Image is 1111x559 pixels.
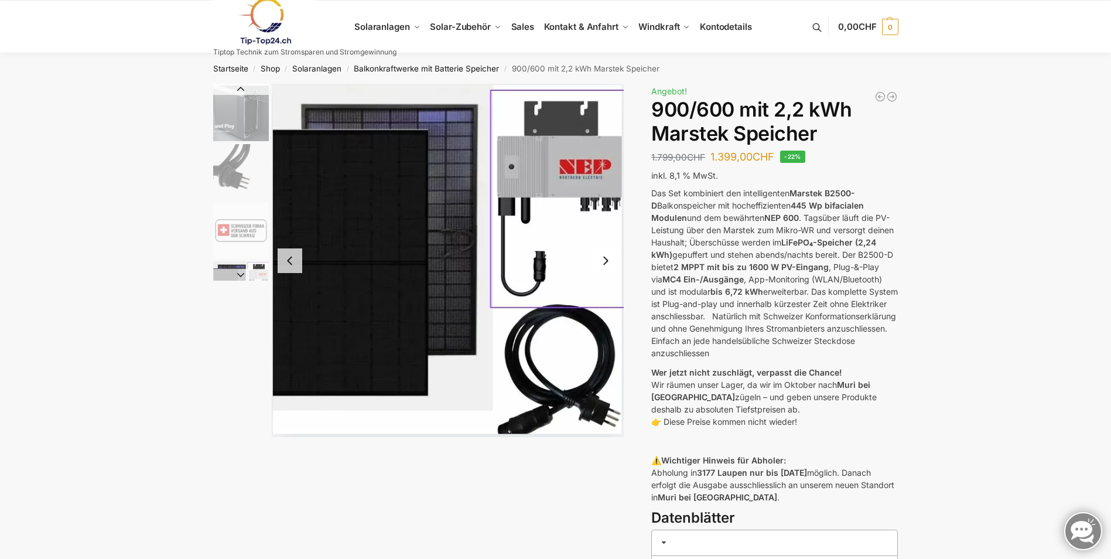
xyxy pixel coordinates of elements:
span: Solaranlagen [354,21,410,32]
a: Solaranlagen [292,64,341,73]
span: 0 [882,19,898,35]
a: Startseite [213,64,248,73]
p: Tiptop Technik zum Stromsparen und Stromgewinnung [213,49,396,56]
img: Balkonkraftwerk 860 [213,261,269,317]
nav: Breadcrumb [192,53,919,84]
span: 0,00 [838,21,876,32]
a: Kontakt & Anfahrt [539,1,634,53]
span: / [341,64,354,74]
a: Kontodetails [695,1,757,53]
strong: 3177 Laupen nur bis [DATE] [697,468,807,478]
button: Next slide [213,269,269,281]
a: Sales [506,1,539,53]
span: Kontakt & Anfahrt [544,21,618,32]
span: Kontodetails [700,21,752,32]
strong: Wer jetzt nicht zuschlägt, verpasst die Chance! [651,367,842,377]
strong: MC4 Ein-/Ausgänge [662,274,744,284]
p: Das Set kombiniert den intelligenten Balkonspeicher mit hocheffizienten und dem bewährten . Tagsü... [651,187,898,359]
a: Windkraft [634,1,695,53]
img: ChatGPT Image 29. März 2025, 12_41_06 [213,203,269,258]
li: 5 / 8 [272,84,624,437]
span: CHF [753,151,774,163]
bdi: 1.399,00 [710,151,774,163]
li: 3 / 8 [210,142,269,201]
li: 5 / 8 [210,260,269,318]
img: Balkonkraftwerk 860 [272,84,624,437]
p: ⚠️ Abholung in möglich. Danach erfolgt die Ausgabe ausschliesslich an unserem neuen Standort in . [651,454,898,503]
a: 0,00CHF 0 [838,9,898,45]
span: / [280,64,292,74]
h1: 900/600 mit 2,2 kWh Marstek Speicher [651,98,898,146]
span: Angebot! [651,86,687,96]
strong: Wichtiger Hinweis für Abholer: [661,455,786,465]
img: Marstek Balkonkraftwerk [213,86,269,141]
strong: NEP 600 [764,213,799,223]
h3: Datenblätter [651,508,898,529]
span: CHF [687,152,705,163]
bdi: 1.799,00 [651,152,705,163]
span: / [499,64,511,74]
li: 2 / 8 [210,84,269,142]
li: 4 / 8 [210,201,269,260]
a: Steckerkraftwerk mit 8 KW Speicher und 8 Solarmodulen mit 3560 Watt mit Shelly Em 3 Pro [886,91,898,103]
p: Wir räumen unser Lager, da wir im Oktober nach zügeln – und geben unsere Produkte deshalb zu abso... [651,366,898,428]
strong: 2 MPPT mit bis zu 1600 W PV-Eingang [674,262,829,272]
a: Balkonkraftwerke mit Batterie Speicher [354,64,499,73]
strong: bis 6,72 kWh [710,287,763,296]
span: Sales [511,21,535,32]
span: Windkraft [638,21,679,32]
a: Shop [261,64,280,73]
button: Previous slide [213,83,269,95]
button: Next slide [593,248,618,273]
span: -22% [780,151,805,163]
a: Solar-Zubehör [425,1,506,53]
span: inkl. 8,1 % MwSt. [651,171,718,180]
span: / [248,64,261,74]
a: Balkonkraftwerk 1780 Watt mit 4 KWh Zendure Batteriespeicher Notstrom fähig [874,91,886,103]
img: Anschlusskabel-3meter_schweizer-stecker [213,144,269,200]
button: Previous slide [278,248,302,273]
span: CHF [859,21,877,32]
span: Solar-Zubehör [430,21,491,32]
strong: Muri bei [GEOGRAPHIC_DATA] [658,492,777,502]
